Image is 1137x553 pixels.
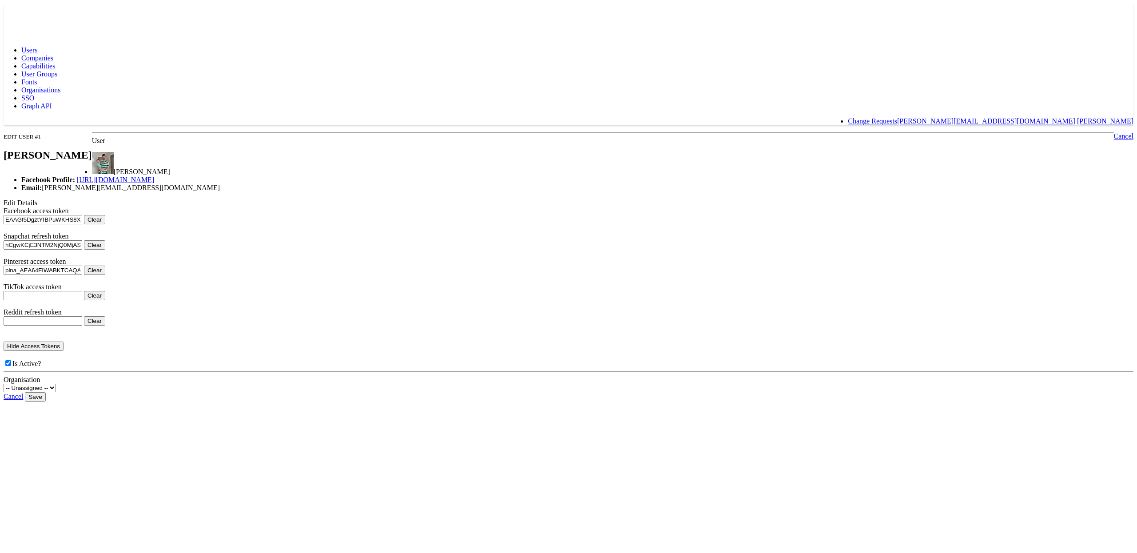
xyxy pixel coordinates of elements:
[5,360,11,366] input: Is Active?
[92,152,114,174] img: picture
[21,176,75,183] b: Facebook Profile:
[21,62,55,70] a: Capabilities
[21,184,1133,192] li: [PERSON_NAME][EMAIL_ADDRESS][DOMAIN_NAME]
[4,258,66,265] label: Pinterest access token
[4,393,23,400] a: Cancel
[4,283,62,290] label: TikTok access token
[4,376,40,383] label: Organisation
[84,316,105,326] button: Clear
[21,152,1133,176] li: [PERSON_NAME]
[84,291,105,300] button: Clear
[4,342,64,351] button: Hide Access Tokens
[21,46,37,54] a: Users
[84,240,105,250] button: Clear
[4,308,62,316] label: Reddit refresh token
[21,78,37,86] a: Fonts
[21,70,57,78] a: User Groups
[21,94,34,102] a: SSO
[4,360,41,367] label: Is Active?
[25,392,45,402] input: Save
[21,86,61,94] a: Organisations
[21,184,42,191] b: Email:
[84,215,105,224] button: Clear
[4,137,1133,145] div: User
[897,117,1075,125] a: [PERSON_NAME][EMAIL_ADDRESS][DOMAIN_NAME]
[4,149,92,161] h2: [PERSON_NAME]
[21,102,52,110] a: Graph API
[4,199,1133,207] div: Edit Details
[84,266,105,275] button: Clear
[4,207,69,215] label: Facebook access token
[848,117,897,125] a: Change Requests
[4,133,41,140] small: EDIT USER #1
[1077,117,1133,125] a: [PERSON_NAME]
[77,176,154,183] a: [URL][DOMAIN_NAME]
[21,54,53,62] a: Companies
[4,232,69,240] label: Snapchat refresh token
[1114,132,1133,140] a: Cancel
